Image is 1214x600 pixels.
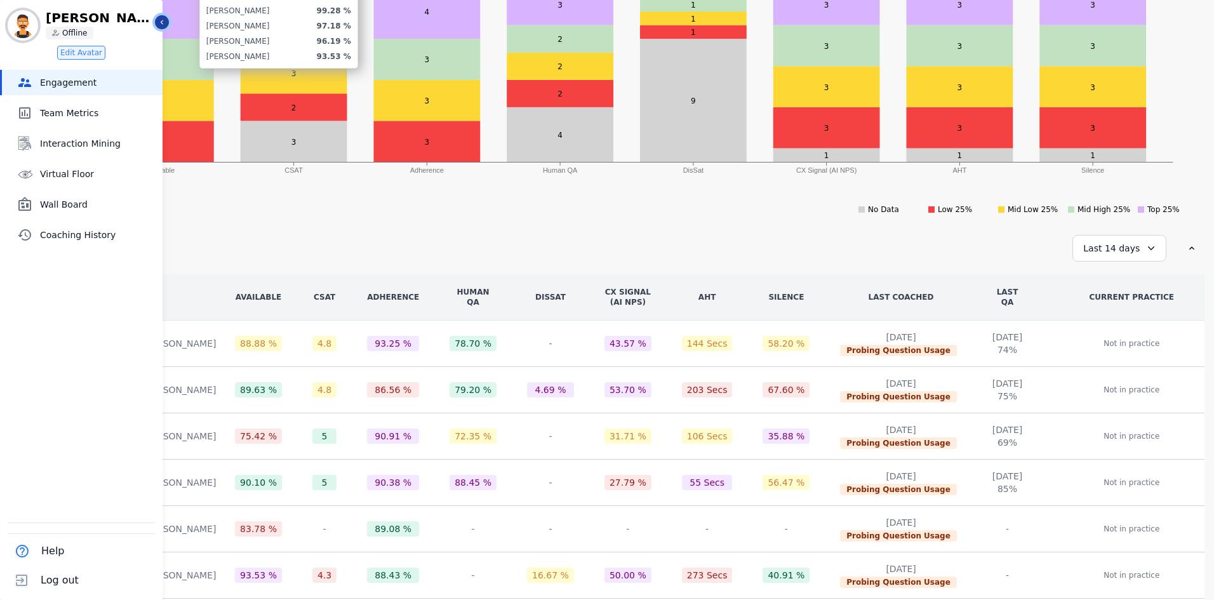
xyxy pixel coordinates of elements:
div: 89.08 % [375,523,411,535]
div: 53.70 % [610,383,646,396]
span: Virtual Floor [40,168,157,180]
text: 3 [557,1,563,10]
text: 1 [691,15,696,23]
text: Low 25% [938,205,972,214]
div: 31.71 % [610,430,646,443]
div: 58.20 % [768,337,804,350]
span: Interaction Mining [40,137,157,150]
div: 106 Secs [687,430,728,443]
div: Human QA [450,287,497,307]
span: Probing Question Usage [840,484,957,495]
div: LAST COACHED [840,292,962,302]
div: [PERSON_NAME] [206,51,270,62]
div: 90.10 % [240,476,277,489]
div: 27.79 % [610,476,646,489]
div: - [527,429,574,444]
div: [DATE] [992,331,1022,343]
div: - [527,475,574,490]
text: 2 [557,90,563,98]
div: [DATE] [840,423,962,436]
text: 3 [957,1,962,10]
text: Silence [1081,166,1104,174]
div: 90.91 % [375,430,411,443]
div: CX Signal (AI NPS) [604,287,651,307]
span: Probing Question Usage [840,577,957,588]
text: 2 [557,62,563,71]
img: person [52,29,60,37]
text: 3 [158,138,163,147]
div: 43.57 % [610,337,646,350]
a: Virtual Floor [2,161,163,187]
div: Silence [763,292,810,302]
span: Log out [41,573,79,588]
div: 93.53 % [240,569,277,582]
p: Not in practice [1104,523,1159,535]
text: 3 [424,55,429,64]
p: [PERSON_NAME] [142,476,221,489]
div: 78.70 % [455,337,491,350]
text: Mid High 25% [1077,205,1130,214]
div: 203 Secs [687,383,728,396]
p: Not in practice [1104,383,1159,396]
p: Not in practice [1104,337,1159,350]
text: 3 [1090,1,1095,10]
button: Help [8,537,67,566]
text: 4 [557,131,563,140]
div: 4.8 [317,337,331,350]
text: 1 [957,151,962,160]
text: 3 [957,42,962,51]
div: 273 Secs [687,569,728,582]
div: - [763,521,810,537]
div: 75% [992,390,1022,403]
p: [PERSON_NAME] [142,523,221,535]
div: 55 Secs [690,476,724,489]
div: [DATE] [840,563,962,575]
p: Not in practice [1104,430,1159,443]
div: Last 14 days [1072,235,1166,262]
p: [PERSON_NAME] [142,430,221,443]
div: 69% [992,436,1022,449]
div: 83.78 % [240,523,277,535]
div: 72.35 % [455,430,491,443]
p: Not in practice [1104,569,1159,582]
text: 4 [158,8,163,17]
a: Team Metrics [2,100,163,126]
text: 3 [1090,124,1095,133]
div: 67.60 % [768,383,804,396]
div: 16.67 % [532,569,569,582]
div: 88.88 % [240,337,277,350]
div: 50.00 % [610,569,646,582]
div: [PERSON_NAME] [206,36,270,46]
text: DisSat [683,166,703,174]
div: 4.3 [317,569,331,582]
div: [DATE] [840,331,962,343]
text: 3 [824,83,829,92]
div: 97.18 % [317,21,351,31]
p: [PERSON_NAME][EMAIL_ADDRESS][PERSON_NAME][DOMAIN_NAME] [46,11,154,24]
div: 90.38 % [375,476,411,489]
a: Engagement [2,70,163,95]
div: [DATE] [992,377,1022,390]
p: [PERSON_NAME] [142,337,221,350]
text: 1 [691,1,696,10]
text: Available [146,166,174,174]
button: Edit Avatar [57,46,105,60]
div: 93.53 % [317,51,351,62]
text: 2 [291,103,297,112]
div: [DATE] [840,470,962,483]
img: Bordered avatar [8,10,38,41]
text: 1 [691,28,696,37]
div: - [527,336,574,351]
div: 79.20 % [455,383,491,396]
div: [DATE] [840,377,962,390]
text: 3 [1090,83,1095,92]
text: 3 [1090,42,1095,51]
div: 35.88 % [768,430,804,443]
text: No Data [868,205,899,214]
p: [PERSON_NAME] [142,569,221,582]
div: [DATE] [992,423,1022,436]
div: 144 Secs [687,337,728,350]
span: Probing Question Usage [840,345,957,356]
span: Probing Question Usage [840,391,957,403]
text: 3 [158,55,163,64]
